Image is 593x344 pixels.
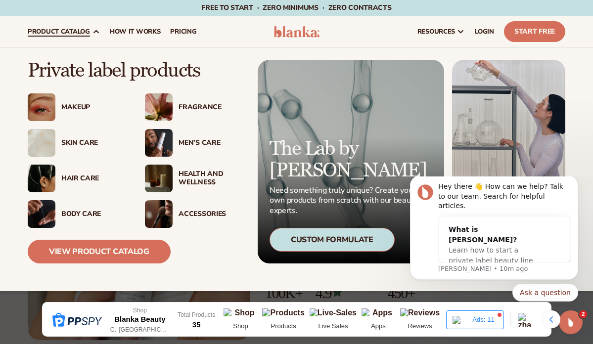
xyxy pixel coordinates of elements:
img: Male holding moisturizer bottle. [145,129,173,157]
img: logo [274,26,320,38]
span: 2 [579,310,587,318]
p: The Lab by [PERSON_NAME] [270,138,432,181]
span: How It Works [110,28,161,36]
span: LOGIN [475,28,494,36]
iframe: Intercom live chat [559,310,583,334]
div: Quick reply options [15,107,183,125]
div: Skin Care [61,139,125,147]
a: Start Free [504,21,565,42]
div: Hey there 👋 How can we help? Talk to our team. Search for helpful articles. [43,5,176,35]
a: View Product Catalog [28,240,171,263]
div: Accessories [179,210,242,218]
a: resources [412,16,470,47]
a: Microscopic product formula. The Lab by [PERSON_NAME] Need something truly unique? Create your ow... [258,60,444,263]
div: Makeup [61,103,125,112]
img: Female with makeup brush. [145,200,173,228]
div: Body Care [61,210,125,218]
p: Private label products [28,60,243,82]
a: Candles and incense on table. Health And Wellness [145,165,242,192]
a: Male holding moisturizer bottle. Men’s Care [145,129,242,157]
div: Custom Formulate [270,228,395,252]
img: Pink blooming flower. [145,93,173,121]
span: Free to start · ZERO minimums · ZERO contracts [201,3,391,12]
span: product catalog [28,28,90,36]
a: Pink blooming flower. Fragrance [145,93,242,121]
a: How It Works [105,16,166,47]
a: Cream moisturizer swatch. Skin Care [28,129,125,157]
div: Fragrance [179,103,242,112]
span: resources [417,28,455,36]
button: Quick reply: Ask a question [117,107,183,125]
a: Female hair pulled back with clips. Hair Care [28,165,125,192]
div: Hair Care [61,174,125,183]
img: Male hand applying moisturizer. [28,200,55,228]
img: Profile image for Lee [22,8,38,24]
img: Candles and incense on table. [145,165,173,192]
img: Female hair pulled back with clips. [28,165,55,192]
img: Female in lab with equipment. [452,60,565,263]
span: Learn how to start a private label beauty line with [PERSON_NAME] [53,70,138,98]
div: Health And Wellness [179,170,242,187]
div: Message content [43,5,176,86]
img: Cream moisturizer swatch. [28,129,55,157]
img: Female with glitter eye makeup. [28,93,55,121]
p: Message from Lee, sent 10m ago [43,88,176,97]
a: product catalog [23,16,105,47]
a: Male hand applying moisturizer. Body Care [28,200,125,228]
p: Need something truly unique? Create your own products from scratch with our beauty experts. [270,185,432,216]
div: What is [PERSON_NAME]? [53,48,145,69]
a: pricing [165,16,201,47]
span: pricing [170,28,196,36]
a: LOGIN [470,16,499,47]
div: What is [PERSON_NAME]?Learn how to start a private label beauty line with [PERSON_NAME] [44,40,155,108]
a: Female with glitter eye makeup. Makeup [28,93,125,121]
iframe: Intercom notifications message [395,176,593,307]
a: Female with makeup brush. Accessories [145,200,242,228]
div: Men’s Care [179,139,242,147]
